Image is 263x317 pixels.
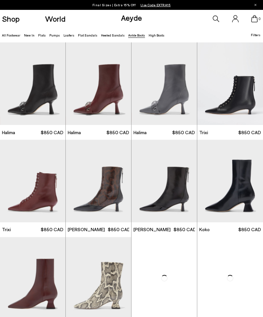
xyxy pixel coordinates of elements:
a: Loafers [63,33,74,37]
a: High Boots [149,33,164,37]
span: Halima [2,129,15,136]
a: Heeled Sandals [101,33,125,37]
a: New In [24,33,35,37]
a: Aeyde [121,13,142,22]
img: Koko Regal Heel Boots [197,140,263,222]
span: $850 CAD [174,226,196,233]
a: Pumps [49,33,60,37]
span: $850 CAD [108,226,131,233]
span: Filters [251,33,260,37]
span: Halima [68,129,81,136]
span: $850 CAD [238,129,261,136]
span: 0 [258,17,261,21]
a: All Footwear [2,33,20,37]
span: $850 CAD [41,129,63,136]
span: [PERSON_NAME] [133,226,171,233]
img: Trixi Lace-Up Boots [197,42,263,125]
a: 0 [251,15,258,22]
a: Halima $850 CAD [131,125,197,140]
a: [PERSON_NAME] $850 CAD [131,222,197,237]
span: $850 CAD [172,129,195,136]
span: [PERSON_NAME] [68,226,105,233]
img: Sila Dual-Toned Boots [66,140,131,222]
span: Navigate to /collections/ss25-final-sizes [140,3,171,7]
span: Trixi [2,226,11,233]
a: Flats [38,33,46,37]
a: Trixi $850 CAD [197,125,263,140]
img: Sila Dual-Toned Boots [131,140,197,222]
a: World [45,15,65,23]
a: Koko $850 CAD [197,222,263,237]
img: Halima Eyelet Pointed Boots [66,42,131,125]
span: $850 CAD [238,226,261,233]
span: Halima [133,129,147,136]
a: Halima $850 CAD [66,125,131,140]
a: [PERSON_NAME] $850 CAD [66,222,131,237]
span: Trixi [199,129,208,136]
img: Halima Eyelet Pointed Boots [131,42,197,125]
span: $850 CAD [41,226,63,233]
span: Koko [199,226,210,233]
p: Final Sizes | Extra 15% Off [92,2,171,8]
a: Shop [2,15,20,23]
span: $850 CAD [107,129,129,136]
a: Ankle Boots [128,33,145,37]
a: Flat Sandals [78,33,97,37]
